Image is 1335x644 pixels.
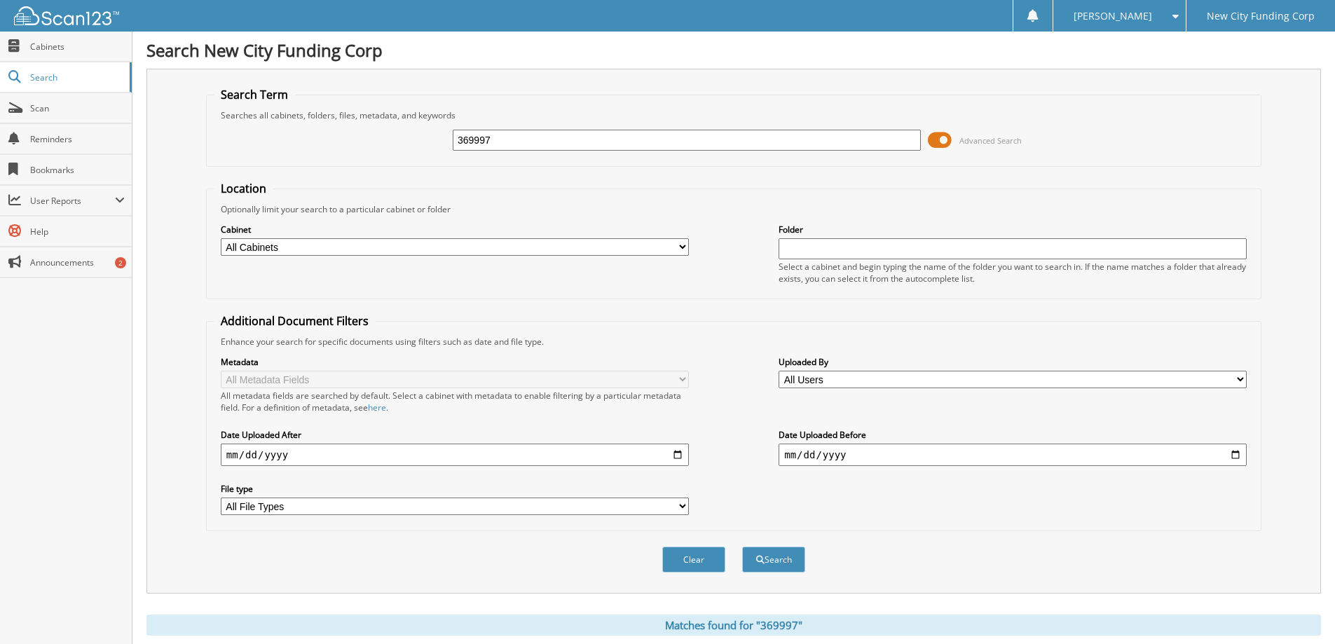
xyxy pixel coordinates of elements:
[779,224,1247,235] label: Folder
[221,444,689,466] input: start
[146,39,1321,62] h1: Search New City Funding Corp
[30,71,123,83] span: Search
[14,6,119,25] img: scan123-logo-white.svg
[1207,12,1315,20] span: New City Funding Corp
[779,444,1247,466] input: end
[30,195,115,207] span: User Reports
[214,203,1254,215] div: Optionally limit your search to a particular cabinet or folder
[959,135,1022,146] span: Advanced Search
[30,226,125,238] span: Help
[30,164,125,176] span: Bookmarks
[221,483,689,495] label: File type
[221,224,689,235] label: Cabinet
[779,429,1247,441] label: Date Uploaded Before
[1074,12,1152,20] span: [PERSON_NAME]
[146,615,1321,636] div: Matches found for "369997"
[214,109,1254,121] div: Searches all cabinets, folders, files, metadata, and keywords
[30,102,125,114] span: Scan
[214,87,295,102] legend: Search Term
[662,547,725,573] button: Clear
[221,390,689,413] div: All metadata fields are searched by default. Select a cabinet with metadata to enable filtering b...
[115,257,126,268] div: 2
[779,356,1247,368] label: Uploaded By
[742,547,805,573] button: Search
[30,133,125,145] span: Reminders
[30,256,125,268] span: Announcements
[368,402,386,413] a: here
[30,41,125,53] span: Cabinets
[214,336,1254,348] div: Enhance your search for specific documents using filters such as date and file type.
[214,181,273,196] legend: Location
[221,356,689,368] label: Metadata
[221,429,689,441] label: Date Uploaded After
[779,261,1247,285] div: Select a cabinet and begin typing the name of the folder you want to search in. If the name match...
[214,313,376,329] legend: Additional Document Filters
